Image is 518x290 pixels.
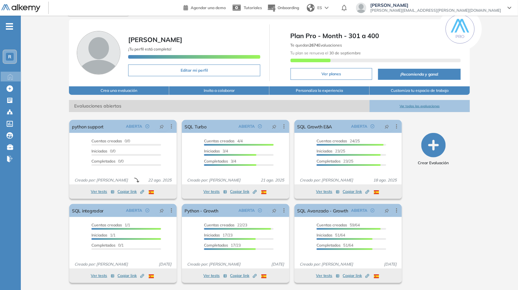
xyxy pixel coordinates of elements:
span: 22/23 [204,223,247,227]
i: - [6,26,13,27]
button: Ver tests [91,272,115,280]
button: Copiar link [230,188,257,196]
span: Completados [91,243,116,248]
span: Iniciadas [204,233,220,238]
span: Completados [204,159,228,164]
span: 4/4 [204,138,243,143]
a: SQL integrador [72,204,103,217]
img: ESP [261,274,266,278]
span: 1/1 [91,233,116,238]
button: Copiar link [118,272,144,280]
span: check-circle [258,209,262,212]
b: 2674 [309,43,319,48]
a: python support [72,120,103,133]
span: ABIERTA [351,123,367,129]
span: 24/25 [317,138,360,143]
span: 0/0 [91,159,124,164]
span: 17/23 [204,243,241,248]
button: Invita a colaborar [169,86,269,95]
button: ¡Recomienda y gana! [378,69,461,80]
img: world [307,4,315,12]
button: Ver tests [91,188,115,196]
button: Crea una evaluación [69,86,169,95]
span: 18 ago. 2025 [371,177,399,183]
span: Cuentas creadas [204,223,235,227]
span: Creado por: [PERSON_NAME] [184,261,243,267]
span: Crear Evaluación [418,160,449,166]
span: 23/25 [317,159,353,164]
button: pushpin [380,121,394,132]
button: Crear Evaluación [418,133,449,166]
span: ABIERTA [126,123,142,129]
button: pushpin [155,205,169,216]
button: Customiza tu espacio de trabajo [370,86,470,95]
img: ESP [374,274,379,278]
span: 17/23 [204,233,233,238]
button: Copiar link [343,272,369,280]
span: ABIERTA [126,208,142,213]
a: Agendar una demo [184,3,226,11]
span: Cuentas creadas [317,138,347,143]
span: 1/1 [91,223,130,227]
span: Agendar una demo [191,5,226,10]
span: ABIERTA [351,208,367,213]
span: Onboarding [278,5,299,10]
button: pushpin [155,121,169,132]
button: Personaliza la experiencia [269,86,370,95]
span: pushpin [272,124,277,129]
span: Plan Pro - Month - 301 a 400 [291,31,461,41]
button: Copiar link [118,188,144,196]
a: Python - Growth [184,204,218,217]
span: Copiar link [343,273,369,279]
span: ABIERTA [239,123,255,129]
span: Copiar link [230,189,257,195]
img: Logo [1,4,40,12]
img: ESP [149,190,154,194]
a: SQL Avanzado - Growth [297,204,348,217]
span: Creado por: [PERSON_NAME] [297,177,356,183]
span: Completados [91,159,116,164]
span: 59/64 [317,223,360,227]
span: Cuentas creadas [91,138,122,143]
span: Cuentas creadas [204,138,235,143]
span: Iniciadas [317,233,333,238]
span: [PERSON_NAME][EMAIL_ADDRESS][PERSON_NAME][DOMAIN_NAME] [370,8,501,13]
span: Evaluaciones abiertas [69,100,370,112]
span: 3/4 [204,159,236,164]
span: Iniciadas [91,233,107,238]
span: pushpin [385,208,389,213]
button: Ver tests [204,188,227,196]
span: Completados [317,243,341,248]
button: Ver tests [316,188,340,196]
span: [DATE] [156,261,174,267]
span: Creado por: [PERSON_NAME] [184,177,243,183]
button: Copiar link [343,188,369,196]
a: SQL Turbo [184,120,207,133]
span: pushpin [272,208,277,213]
span: pushpin [385,124,389,129]
span: ¡Tu perfil está completo! [128,47,171,51]
span: check-circle [145,209,149,212]
a: SQL Growth E&A [297,120,332,133]
span: Copiar link [118,273,144,279]
span: 23/25 [317,149,345,153]
button: Ver tests [204,272,227,280]
button: Ver tests [316,272,340,280]
span: Iniciadas [204,149,220,153]
span: Creado por: [PERSON_NAME] [72,261,130,267]
span: pushpin [159,124,164,129]
span: Copiar link [118,189,144,195]
span: R [8,54,11,59]
span: 0/0 [91,138,130,143]
span: Cuentas creadas [91,223,122,227]
span: 51/64 [317,243,353,248]
span: Cuentas creadas [317,223,347,227]
span: check-circle [258,124,262,128]
span: Completados [317,159,341,164]
span: pushpin [159,208,164,213]
button: pushpin [267,121,281,132]
span: 3/4 [204,149,228,153]
button: Onboarding [267,1,299,15]
span: 0/0 [91,149,116,153]
img: arrow [325,7,329,9]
